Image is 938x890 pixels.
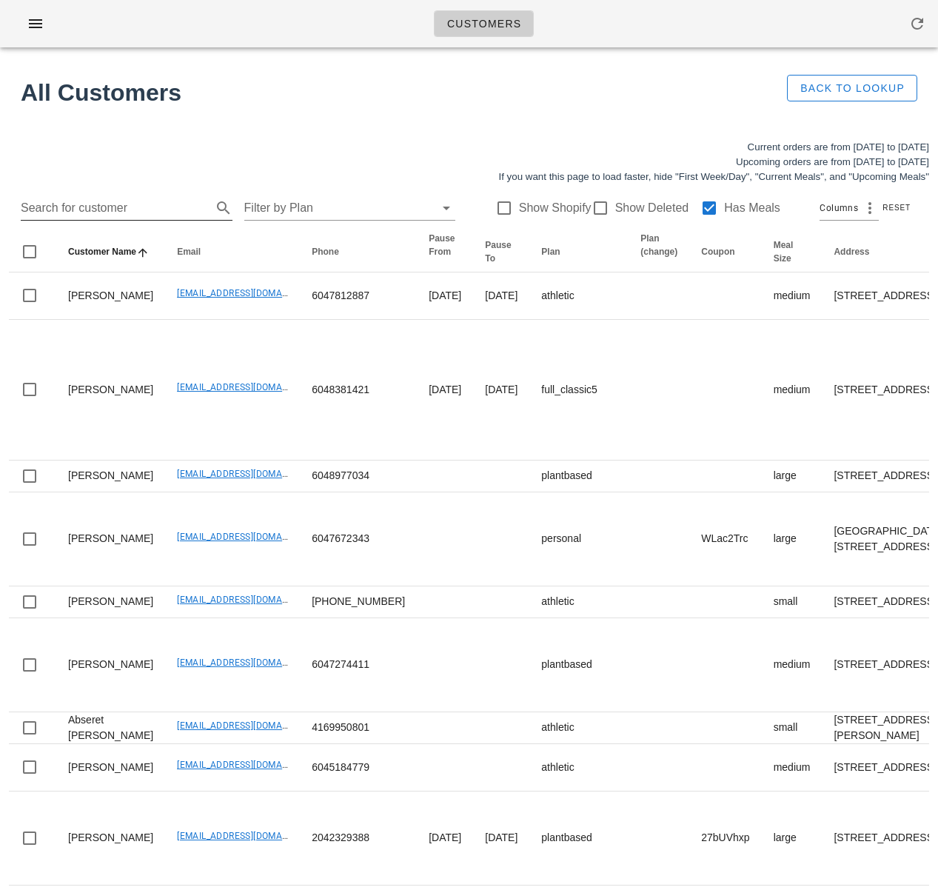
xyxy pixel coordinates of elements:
td: plantbased [529,618,629,712]
td: athletic [529,744,629,792]
td: plantbased [529,792,629,886]
td: athletic [529,712,629,744]
span: Plan (change) [640,233,677,257]
a: [EMAIL_ADDRESS][DOMAIN_NAME] [177,532,324,542]
span: Phone [312,247,339,257]
td: [DATE] [473,792,529,886]
td: [PERSON_NAME] [56,586,165,618]
td: 6047672343 [300,492,417,586]
span: Email [177,247,201,257]
a: Customers [434,10,535,37]
td: [DATE] [473,320,529,461]
th: Customer Name: Sorted ascending. Activate to sort descending. [56,232,165,272]
span: Reset [882,204,911,212]
td: medium [762,744,823,792]
td: [PERSON_NAME] [56,792,165,886]
span: Customer Name [68,247,136,257]
td: 6047812887 [300,272,417,320]
td: personal [529,492,629,586]
td: 27bUVhxp [689,792,761,886]
td: [DATE] [417,320,473,461]
td: large [762,492,823,586]
span: Address [834,247,869,257]
a: [EMAIL_ADDRESS][DOMAIN_NAME] [177,720,324,731]
span: Back to Lookup [800,82,905,94]
a: [EMAIL_ADDRESS][DOMAIN_NAME] [177,288,324,298]
td: 6045184779 [300,744,417,792]
th: Pause From: Not sorted. Activate to sort ascending. [417,232,473,272]
td: [PERSON_NAME] [56,461,165,492]
span: Meal Size [774,240,794,264]
h1: All Customers [21,75,765,110]
td: [PERSON_NAME] [56,320,165,461]
td: Abseret [PERSON_NAME] [56,712,165,744]
td: 2042329388 [300,792,417,886]
td: [PERSON_NAME] [56,744,165,792]
th: Pause To: Not sorted. Activate to sort ascending. [473,232,529,272]
th: Coupon: Not sorted. Activate to sort ascending. [689,232,761,272]
label: Show Deleted [615,201,689,215]
td: [PERSON_NAME] [56,618,165,712]
td: [PHONE_NUMBER] [300,586,417,618]
td: [DATE] [417,792,473,886]
span: Customers [446,18,522,30]
td: full_classic5 [529,320,629,461]
div: Filter by Plan [244,196,456,220]
span: Columns [820,201,858,215]
div: Columns [820,196,879,220]
td: medium [762,320,823,461]
td: athletic [529,586,629,618]
th: Phone: Not sorted. Activate to sort ascending. [300,232,417,272]
span: Coupon [701,247,734,257]
span: Pause From [429,233,455,257]
td: large [762,461,823,492]
span: Plan [541,247,560,257]
a: [EMAIL_ADDRESS][DOMAIN_NAME] [177,831,324,841]
button: Reset [879,201,917,215]
td: medium [762,618,823,712]
label: Has Meals [724,201,780,215]
th: Plan (change): Not sorted. Activate to sort ascending. [629,232,689,272]
td: [PERSON_NAME] [56,492,165,586]
td: WLac2Trc [689,492,761,586]
a: [EMAIL_ADDRESS][DOMAIN_NAME] [177,760,324,770]
th: Email: Not sorted. Activate to sort ascending. [165,232,300,272]
td: 6047274411 [300,618,417,712]
td: [PERSON_NAME] [56,272,165,320]
label: Show Shopify [519,201,592,215]
a: [EMAIL_ADDRESS][DOMAIN_NAME] [177,469,324,479]
td: plantbased [529,461,629,492]
td: 6048977034 [300,461,417,492]
td: small [762,712,823,744]
a: [EMAIL_ADDRESS][DOMAIN_NAME] [177,658,324,668]
td: athletic [529,272,629,320]
th: Meal Size: Not sorted. Activate to sort ascending. [762,232,823,272]
td: large [762,792,823,886]
span: Pause To [485,240,511,264]
button: Back to Lookup [787,75,917,101]
td: 4169950801 [300,712,417,744]
td: small [762,586,823,618]
a: [EMAIL_ADDRESS][DOMAIN_NAME] [177,595,324,605]
a: [EMAIL_ADDRESS][DOMAIN_NAME] [177,382,324,392]
th: Plan: Not sorted. Activate to sort ascending. [529,232,629,272]
td: [DATE] [417,272,473,320]
td: medium [762,272,823,320]
td: [DATE] [473,272,529,320]
td: 6048381421 [300,320,417,461]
